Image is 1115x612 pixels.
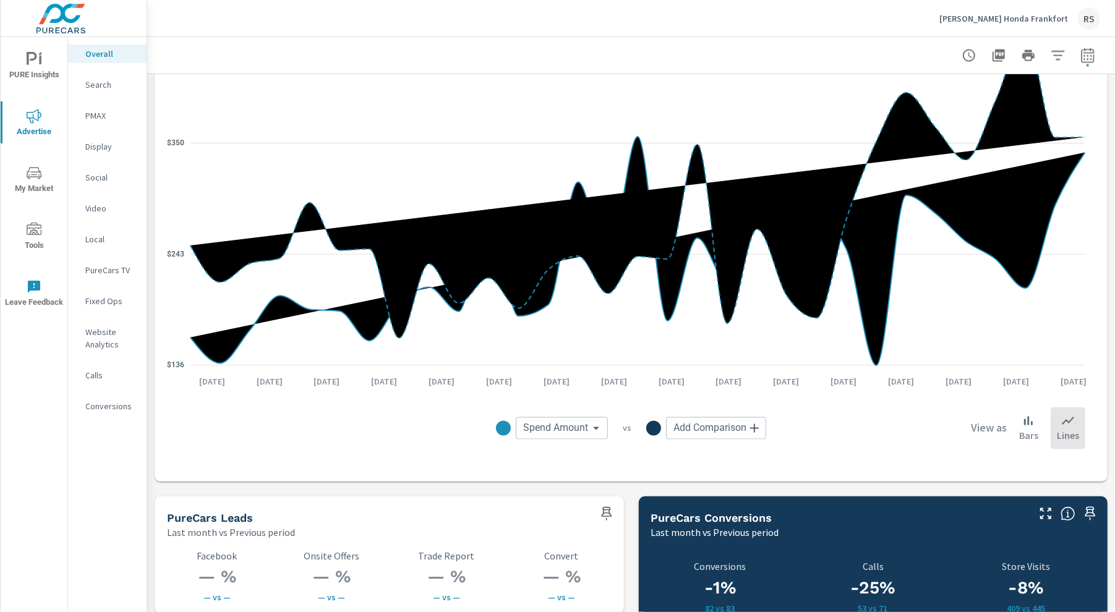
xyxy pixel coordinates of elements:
p: Facebook [167,551,267,562]
p: Lines [1057,428,1079,443]
span: Advertise [4,109,64,139]
span: Spend Amount [523,422,588,435]
p: Video [85,202,137,215]
p: PMAX [85,109,137,122]
p: [DATE] [305,375,348,388]
h3: — % [282,567,382,588]
div: Website Analytics [68,323,147,354]
span: Save this to your personalized report [1080,504,1100,524]
h3: — % [511,567,612,588]
div: Video [68,199,147,218]
p: [DATE] [535,375,578,388]
button: Select Date Range [1075,43,1100,68]
span: Leave Feedback [4,279,64,310]
span: My Market [4,166,64,196]
div: Conversions [68,397,147,415]
p: Bars [1019,428,1038,443]
text: $350 [167,138,184,147]
p: Website Analytics [85,326,137,351]
h3: -1% [651,577,790,598]
div: Display [68,137,147,156]
div: nav menu [1,37,67,321]
p: [DATE] [879,375,923,388]
button: Make Fullscreen [1036,504,1056,524]
span: Understand conversion over the selected time range. [1061,506,1075,521]
span: Add Comparison [673,422,746,435]
p: Store Visits [950,561,1103,572]
h5: PureCars Conversions [651,512,772,525]
p: Calls [85,369,137,381]
p: [PERSON_NAME] Honda Frankfort [939,13,1068,24]
p: Overall [85,48,137,60]
div: Fixed Ops [68,292,147,310]
p: Onsite Offers [282,551,382,562]
h3: -25% [804,577,942,598]
p: PureCars TV [85,264,137,276]
text: $136 [167,361,184,370]
h5: PureCars Leads [167,512,253,525]
span: Tools [4,223,64,253]
p: — vs — [396,593,497,603]
p: [DATE] [937,375,980,388]
p: [DATE] [420,375,463,388]
text: $243 [167,250,184,258]
p: [DATE] [764,375,808,388]
div: RS [1078,7,1100,30]
p: [DATE] [994,375,1038,388]
div: Social [68,168,147,187]
p: Fixed Ops [85,295,137,307]
p: [DATE] [190,375,234,388]
button: Apply Filters [1046,43,1070,68]
h3: — % [396,567,497,588]
p: — vs — [282,593,382,603]
p: Local [85,233,137,245]
h3: -8% [950,577,1103,598]
p: [DATE] [650,375,693,388]
p: [DATE] [592,375,636,388]
p: [DATE] [707,375,751,388]
p: [DATE] [248,375,291,388]
p: Conversions [651,561,790,572]
h3: — % [167,567,267,588]
div: PureCars TV [68,261,147,279]
p: Last month vs Previous period [167,525,295,540]
p: [DATE] [477,375,521,388]
div: PMAX [68,106,147,125]
div: Spend Amount [516,417,608,440]
div: Overall [68,45,147,63]
span: Save this to your personalized report [597,504,617,524]
span: PURE Insights [4,52,64,82]
h6: View as [971,422,1007,435]
div: Add Comparison [666,417,766,440]
div: Calls [68,366,147,385]
p: [DATE] [1052,375,1095,388]
p: Calls [804,561,942,572]
p: [DATE] [822,375,865,388]
p: — vs — [511,593,612,603]
p: Display [85,140,137,153]
p: [DATE] [362,375,406,388]
p: Convert [511,551,612,562]
p: Trade Report [396,551,497,562]
div: Search [68,75,147,94]
button: "Export Report to PDF" [986,43,1011,68]
p: — vs — [167,593,267,603]
p: Last month vs Previous period [651,525,779,540]
p: vs [608,423,646,434]
p: Social [85,171,137,184]
p: Conversions [85,400,137,412]
p: Search [85,79,137,91]
div: Local [68,230,147,249]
